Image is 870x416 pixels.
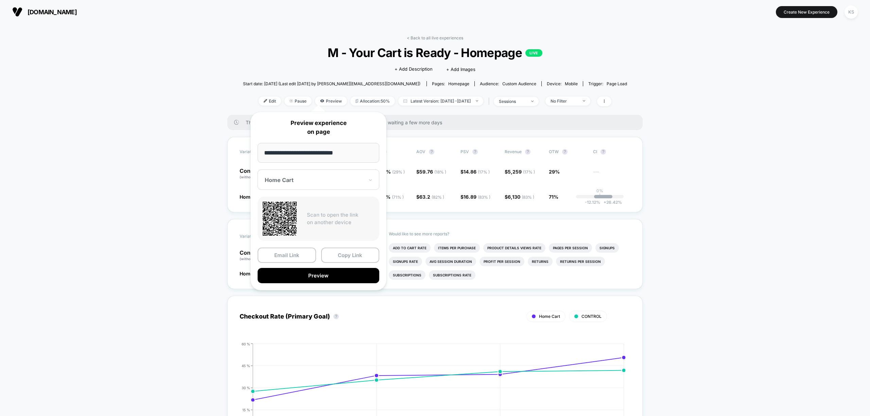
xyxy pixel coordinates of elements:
[464,169,490,175] span: 14.86
[522,195,534,200] span: ( 83 % )
[416,169,446,175] span: $
[601,149,606,155] button: ?
[242,385,250,390] tspan: 30 %
[541,81,583,86] span: Device:
[240,231,277,241] span: Variation
[259,96,281,106] span: Edit
[565,81,578,86] span: mobile
[407,35,463,40] a: < Back to all live experiences
[472,149,478,155] button: ?
[581,314,602,319] span: CONTROL
[523,169,535,175] span: ( 17 % )
[258,268,379,283] button: Preview
[389,243,431,253] li: Add To Cart Rate
[528,257,553,266] li: Returns
[432,195,444,200] span: ( 82 % )
[240,250,282,261] p: Control
[419,169,446,175] span: 59.76
[240,175,270,179] span: (without changes)
[588,81,627,86] div: Trigger:
[478,169,490,175] span: ( 17 % )
[476,100,478,102] img: end
[549,194,558,200] span: 71%
[845,5,858,19] div: KS
[258,248,316,263] button: Email Link
[480,257,524,266] li: Profit Per Session
[333,314,339,319] button: ?
[480,81,536,86] div: Audience:
[460,169,490,175] span: $
[600,200,622,205] span: 26.42 %
[434,169,446,175] span: ( 18 % )
[478,195,490,200] span: ( 83 % )
[487,96,494,106] span: |
[240,168,277,180] p: Control
[551,98,578,104] div: No Filter
[483,243,545,253] li: Product Details Views Rate
[392,195,404,200] span: ( 71 % )
[508,169,535,175] span: 5,259
[242,342,250,346] tspan: 60 %
[499,99,526,104] div: sessions
[307,211,374,227] p: Scan to open the link on another device
[593,149,630,155] span: CI
[416,149,425,154] span: AOV
[562,149,568,155] button: ?
[460,149,469,154] span: PSV
[246,120,629,125] span: There are still no statistically significant results. We recommend waiting a few more days
[429,270,475,280] li: Subscriptions Rate
[593,170,630,180] span: ---
[448,81,469,86] span: homepage
[290,99,293,103] img: end
[604,200,606,205] span: +
[464,194,490,200] span: 16.89
[432,81,469,86] div: Pages:
[321,248,380,263] button: Copy Link
[583,100,585,102] img: end
[549,149,586,155] span: OTW
[242,408,250,412] tspan: 15 %
[395,66,433,73] span: + Add Description
[243,81,420,86] span: Start date: [DATE] (Last edit [DATE] by [PERSON_NAME][EMAIL_ADDRESS][DOMAIN_NAME])
[585,200,600,205] span: -12.12 %
[258,119,379,136] p: Preview experience on page
[389,231,630,236] p: Would like to see more reports?
[842,5,860,19] button: KS
[240,257,270,261] span: (without changes)
[264,99,267,103] img: edit
[355,99,358,103] img: rebalance
[242,363,250,367] tspan: 45 %
[389,270,425,280] li: Subscriptions
[398,96,483,106] span: Latest Version: [DATE] - [DATE]
[389,257,422,266] li: Signups Rate
[508,194,534,200] span: 6,130
[403,99,407,103] img: calendar
[240,149,277,155] span: Variation
[505,169,535,175] span: $
[419,194,444,200] span: 63.2
[425,257,476,266] li: Avg Session Duration
[549,169,560,175] span: 29%
[599,193,601,198] p: |
[460,194,490,200] span: $
[505,194,534,200] span: $
[392,169,405,175] span: ( 29 % )
[556,257,605,266] li: Returns Per Session
[595,243,619,253] li: Signups
[240,271,264,276] span: Home Cart
[502,81,536,86] span: Custom Audience
[525,49,542,57] p: LIVE
[262,46,608,60] span: M - Your Cart is Ready - Homepage
[240,194,264,200] span: Home Cart
[776,6,837,18] button: Create New Experience
[596,188,603,193] p: 0%
[531,101,534,102] img: end
[525,149,530,155] button: ?
[434,243,480,253] li: Items Per Purchase
[284,96,312,106] span: Pause
[10,6,79,17] button: [DOMAIN_NAME]
[350,96,395,106] span: Allocation: 50%
[28,8,77,16] span: [DOMAIN_NAME]
[549,243,592,253] li: Pages Per Session
[315,96,347,106] span: Preview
